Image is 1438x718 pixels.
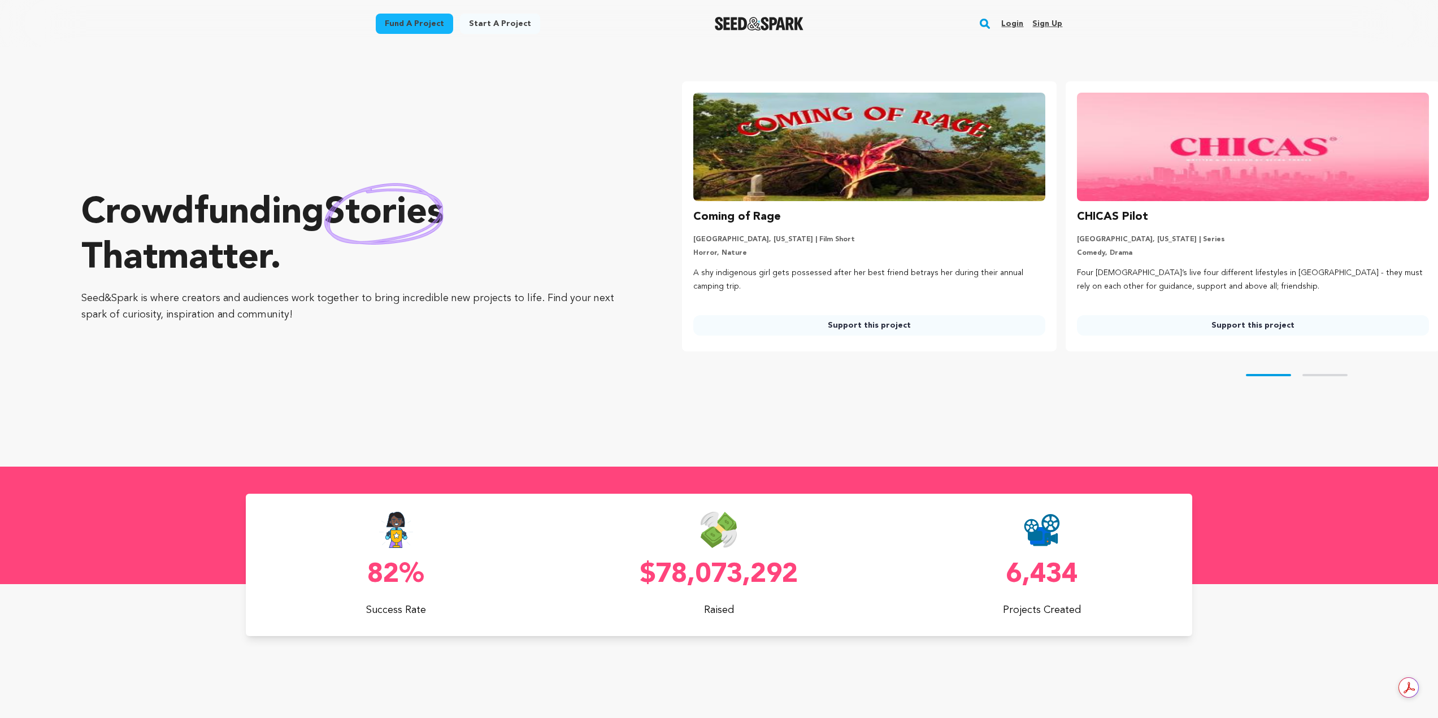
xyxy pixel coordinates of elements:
[246,602,546,618] p: Success Rate
[715,17,803,31] img: Seed&Spark Logo Dark Mode
[693,267,1045,294] p: A shy indigenous girl gets possessed after her best friend betrays her during their annual campin...
[324,183,444,245] img: hand sketched image
[701,512,737,548] img: Seed&Spark Money Raised Icon
[1077,93,1429,201] img: CHICAS Pilot image
[376,14,453,34] a: Fund a project
[1077,235,1429,244] p: [GEOGRAPHIC_DATA], [US_STATE] | Series
[569,562,870,589] p: $78,073,292
[1077,208,1148,226] h3: CHICAS Pilot
[1001,15,1023,33] a: Login
[460,14,540,34] a: Start a project
[1077,267,1429,294] p: Four [DEMOGRAPHIC_DATA]’s live four different lifestyles in [GEOGRAPHIC_DATA] - they must rely on...
[379,512,414,548] img: Seed&Spark Success Rate Icon
[1077,315,1429,336] a: Support this project
[1032,15,1062,33] a: Sign up
[158,241,270,277] span: matter
[693,315,1045,336] a: Support this project
[693,208,781,226] h3: Coming of Rage
[715,17,803,31] a: Seed&Spark Homepage
[892,562,1192,589] p: 6,434
[1077,249,1429,258] p: Comedy, Drama
[892,602,1192,618] p: Projects Created
[693,235,1045,244] p: [GEOGRAPHIC_DATA], [US_STATE] | Film Short
[693,249,1045,258] p: Horror, Nature
[246,562,546,589] p: 82%
[81,290,637,323] p: Seed&Spark is where creators and audiences work together to bring incredible new projects to life...
[1024,512,1060,548] img: Seed&Spark Projects Created Icon
[569,602,870,618] p: Raised
[81,191,637,281] p: Crowdfunding that .
[693,93,1045,201] img: Coming of Rage image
